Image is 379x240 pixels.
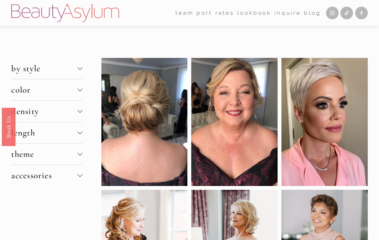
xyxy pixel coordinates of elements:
a: folder dropdown [175,7,194,18]
a: Instagram [326,7,339,19]
span: length [11,127,78,138]
span: density [11,106,78,116]
span: color [11,85,78,95]
a: Facebook [355,7,368,19]
img: Beauty Asylum | Bridal Hair &amp; Makeup Charlotte &amp; Atlanta [11,4,119,22]
a: Lookbook [237,7,271,18]
span: accessories [11,170,78,181]
a: TikTok [340,7,353,19]
button: length [11,122,82,143]
span: team [175,8,194,18]
a: port [197,7,212,18]
button: density [11,101,82,122]
span: by style [11,63,78,74]
button: theme [11,144,82,165]
a: Book Us [2,108,15,146]
a: Blog [304,7,321,18]
a: Rates [215,7,234,18]
a: Inquire [274,7,301,18]
span: theme [11,149,78,159]
button: accessories [11,165,82,186]
button: color [11,79,82,100]
button: by style [11,58,82,79]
